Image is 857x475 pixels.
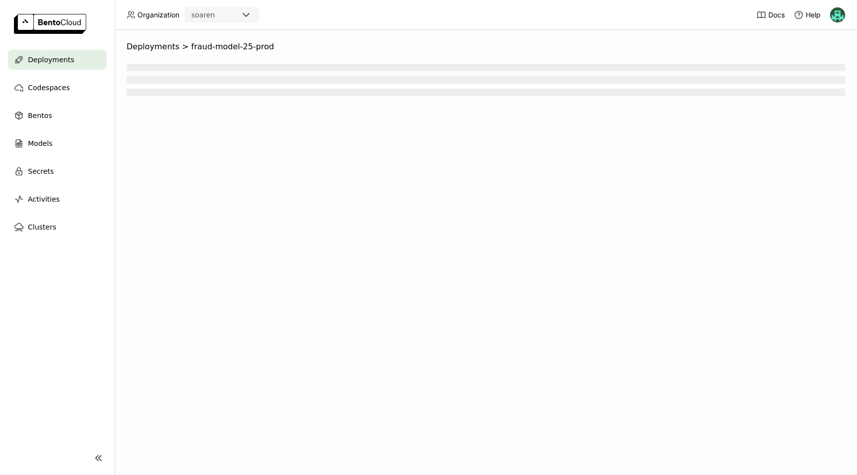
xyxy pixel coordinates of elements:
[28,221,56,233] span: Clusters
[8,133,107,153] a: Models
[830,7,845,22] img: Nhan Le
[28,110,52,121] span: Bentos
[768,10,785,19] span: Docs
[8,161,107,181] a: Secrets
[8,189,107,209] a: Activities
[8,50,107,70] a: Deployments
[127,42,179,52] span: Deployments
[8,78,107,98] a: Codespaces
[28,82,70,94] span: Codespaces
[191,42,274,52] span: fraud-model-25-prod
[28,54,74,66] span: Deployments
[14,14,86,34] img: logo
[8,217,107,237] a: Clusters
[794,10,821,20] div: Help
[28,165,54,177] span: Secrets
[138,10,179,19] span: Organization
[28,137,52,149] span: Models
[179,42,191,52] span: >
[28,193,60,205] span: Activities
[191,10,215,20] div: soaren
[806,10,821,19] span: Help
[756,10,785,20] a: Docs
[127,42,845,52] nav: Breadcrumbs navigation
[8,106,107,125] a: Bentos
[216,10,217,20] input: Selected soaren.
